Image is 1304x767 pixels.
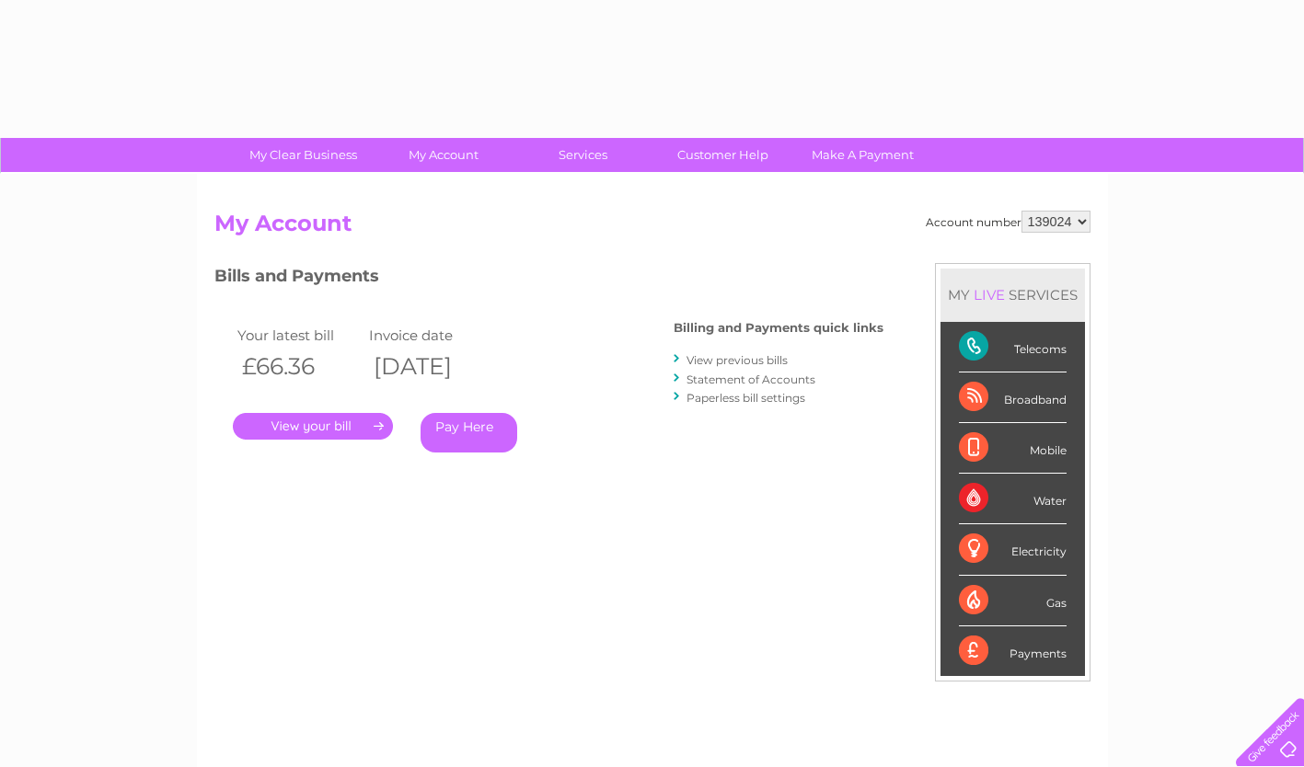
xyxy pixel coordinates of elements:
[959,524,1067,575] div: Electricity
[959,576,1067,626] div: Gas
[674,321,883,335] h4: Billing and Payments quick links
[787,138,939,172] a: Make A Payment
[687,372,815,386] a: Statement of Accounts
[364,348,497,385] th: [DATE]
[970,286,1009,303] div: LIVE
[421,413,517,452] a: Pay Here
[959,372,1067,423] div: Broadband
[940,269,1085,321] div: MY SERVICES
[926,211,1091,233] div: Account number
[959,474,1067,524] div: Water
[214,211,1091,246] h2: My Account
[233,348,365,385] th: £66.36
[367,138,519,172] a: My Account
[687,353,788,367] a: View previous bills
[959,322,1067,372] div: Telecoms
[959,423,1067,474] div: Mobile
[227,138,379,172] a: My Clear Business
[647,138,799,172] a: Customer Help
[233,413,393,440] a: .
[364,323,497,348] td: Invoice date
[233,323,365,348] td: Your latest bill
[214,263,883,295] h3: Bills and Payments
[959,626,1067,676] div: Payments
[687,391,805,405] a: Paperless bill settings
[507,138,659,172] a: Services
